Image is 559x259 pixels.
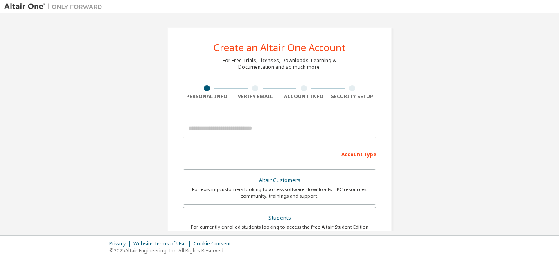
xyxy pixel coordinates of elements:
[214,43,346,52] div: Create an Altair One Account
[188,175,371,186] div: Altair Customers
[188,186,371,199] div: For existing customers looking to access software downloads, HPC resources, community, trainings ...
[183,93,231,100] div: Personal Info
[133,241,194,247] div: Website Terms of Use
[188,224,371,237] div: For currently enrolled students looking to access the free Altair Student Edition bundle and all ...
[109,241,133,247] div: Privacy
[279,93,328,100] div: Account Info
[109,247,236,254] p: © 2025 Altair Engineering, Inc. All Rights Reserved.
[188,212,371,224] div: Students
[4,2,106,11] img: Altair One
[194,241,236,247] div: Cookie Consent
[223,57,336,70] div: For Free Trials, Licenses, Downloads, Learning & Documentation and so much more.
[231,93,280,100] div: Verify Email
[183,147,376,160] div: Account Type
[328,93,377,100] div: Security Setup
